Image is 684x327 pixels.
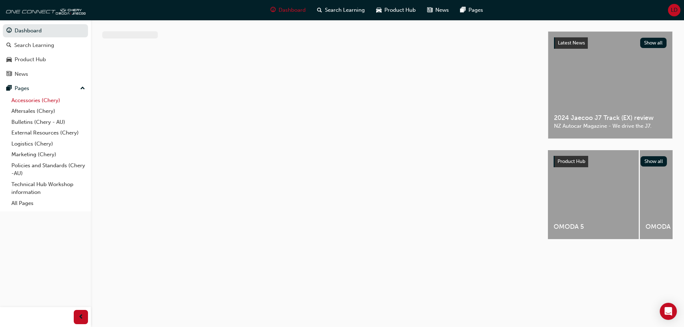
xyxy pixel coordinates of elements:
img: oneconnect [4,3,85,17]
span: news-icon [6,71,12,78]
span: search-icon [6,42,11,49]
button: Pages [3,82,88,95]
a: External Resources (Chery) [9,127,88,138]
button: DashboardSearch LearningProduct HubNews [3,23,88,82]
span: Search Learning [325,6,365,14]
div: News [15,70,28,78]
a: search-iconSearch Learning [311,3,370,17]
a: Latest NewsShow all [554,37,667,49]
a: Marketing (Chery) [9,149,88,160]
a: car-iconProduct Hub [370,3,421,17]
span: guage-icon [270,6,276,15]
button: Show all [640,38,667,48]
span: NZ Autocar Magazine - We drive the J7. [554,122,667,130]
a: Search Learning [3,39,88,52]
span: Latest News [558,40,585,46]
span: OMODA 5 [554,223,633,231]
a: Bulletins (Chery - AU) [9,117,88,128]
span: up-icon [80,84,85,93]
button: Show all [641,156,667,167]
a: News [3,68,88,81]
div: Open Intercom Messenger [660,303,677,320]
span: 2024 Jaecoo J7 Track (EX) review [554,114,667,122]
button: LD [668,4,680,16]
a: guage-iconDashboard [265,3,311,17]
a: Product HubShow all [554,156,667,167]
span: car-icon [376,6,382,15]
a: Technical Hub Workshop information [9,179,88,198]
a: Product Hub [3,53,88,66]
a: Policies and Standards (Chery -AU) [9,160,88,179]
a: Logistics (Chery) [9,138,88,149]
span: LD [671,6,678,14]
span: Product Hub [558,158,585,164]
span: Pages [468,6,483,14]
span: pages-icon [6,85,12,92]
a: Aftersales (Chery) [9,106,88,117]
span: search-icon [317,6,322,15]
span: News [435,6,449,14]
a: All Pages [9,198,88,209]
span: Product Hub [384,6,416,14]
span: car-icon [6,57,12,63]
a: Latest NewsShow all2024 Jaecoo J7 Track (EX) reviewNZ Autocar Magazine - We drive the J7. [548,31,673,139]
a: Dashboard [3,24,88,37]
a: pages-iconPages [455,3,489,17]
span: Dashboard [279,6,306,14]
span: guage-icon [6,28,12,34]
a: OMODA 5 [548,150,639,239]
div: Pages [15,84,29,93]
span: pages-icon [460,6,466,15]
span: news-icon [427,6,432,15]
div: Product Hub [15,56,46,64]
a: news-iconNews [421,3,455,17]
a: Accessories (Chery) [9,95,88,106]
span: prev-icon [78,313,84,322]
div: Search Learning [14,41,54,49]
